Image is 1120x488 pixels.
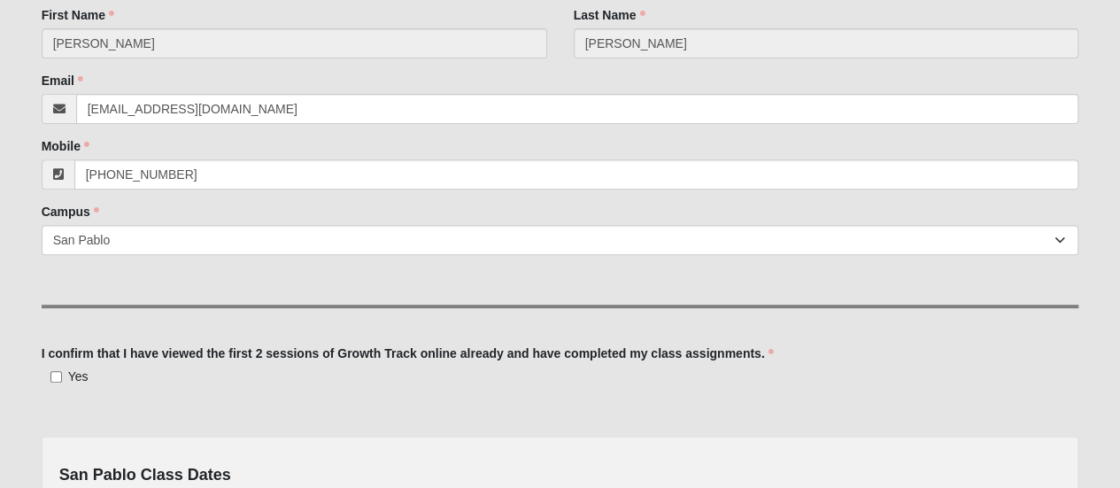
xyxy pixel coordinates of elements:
label: First Name [42,6,114,24]
label: Last Name [574,6,645,24]
h4: San Pablo Class Dates [59,466,1062,485]
label: Email [42,72,83,89]
label: Mobile [42,137,89,155]
label: Campus [42,203,99,221]
label: I confirm that I have viewed the first 2 sessions of Growth Track online already and have complet... [42,345,774,362]
span: Yes [68,369,89,383]
input: Yes [50,371,62,383]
